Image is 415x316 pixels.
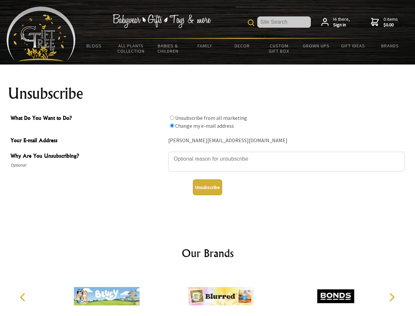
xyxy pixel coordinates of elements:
a: Family [187,39,224,53]
label: Unsubscribe from all marketing [175,115,247,121]
div: [PERSON_NAME][EMAIL_ADDRESS][DOMAIN_NAME] [168,136,405,146]
span: Why Are You Unsubscribing? [11,152,165,161]
h2: Our Brands [13,245,402,261]
a: Decor [223,39,261,53]
button: Unsubscribe [193,179,222,195]
strong: Sign in [333,22,350,28]
img: product search [248,19,254,26]
a: Gift Ideas [334,39,372,53]
span: Optional [11,161,165,169]
a: Babies & Children [150,39,187,58]
h1: Unsubscribe [8,86,407,101]
a: 0 items$0.00 [371,16,398,28]
a: Brands [372,39,409,53]
span: 0 items [383,16,398,28]
a: All Plants Collection [113,39,150,58]
textarea: Why Are You Unsubscribing? [168,152,405,171]
span: Your E-mail Address [11,136,165,146]
a: BLOGS [76,39,113,53]
input: Site Search [257,16,311,28]
button: Next [384,290,399,304]
label: Change my e-mail address [175,122,234,129]
img: Babywear - Gifts - Toys & more [112,14,211,28]
strong: $0.00 [383,22,398,28]
button: Previous [16,290,31,304]
a: Grown Ups [297,39,334,53]
input: What Do You Want to Do? [170,116,174,120]
input: What Do You Want to Do? [170,123,174,128]
img: Babyware - Gifts - Toys and more... [7,7,76,61]
a: Hi there,Sign in [321,16,350,28]
a: Custom Gift Box [261,39,298,58]
span: What Do You Want to Do? [11,114,165,123]
span: Hi there, [333,16,350,28]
